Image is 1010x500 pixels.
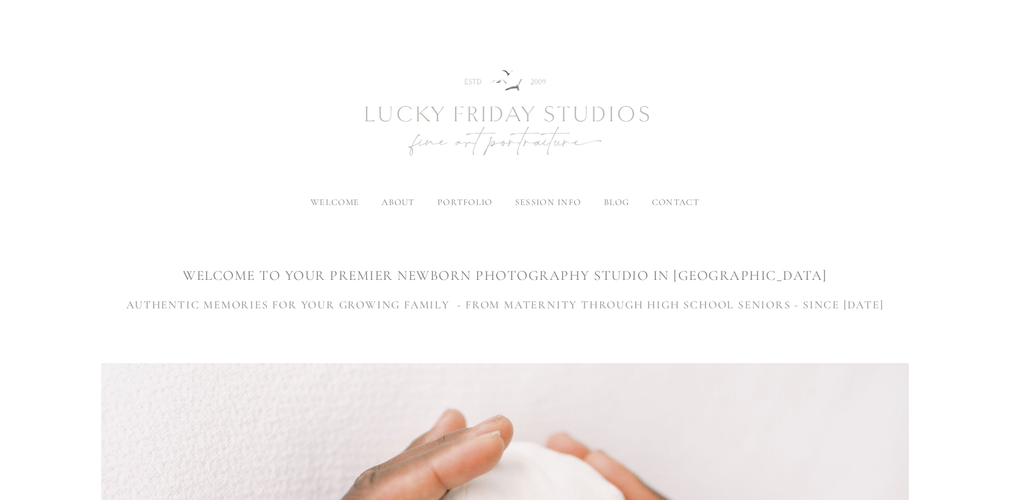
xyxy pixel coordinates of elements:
[101,266,909,285] h1: WELCOME TO YOUR premier newborn photography studio IN [GEOGRAPHIC_DATA]
[304,30,706,198] img: Newborn Photography Denver | Lucky Friday Studios
[382,197,415,208] label: about
[515,197,581,208] label: session info
[652,197,699,208] a: contact
[101,297,909,313] h3: AUTHENTIC MEMORIES FOR YOUR GROWING FAMILY - FROM MATERNITY THROUGH HIGH SCHOOL SENIORS - SINCE [...
[311,197,359,208] a: welcome
[604,197,630,208] a: blog
[437,197,493,208] label: portfolio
